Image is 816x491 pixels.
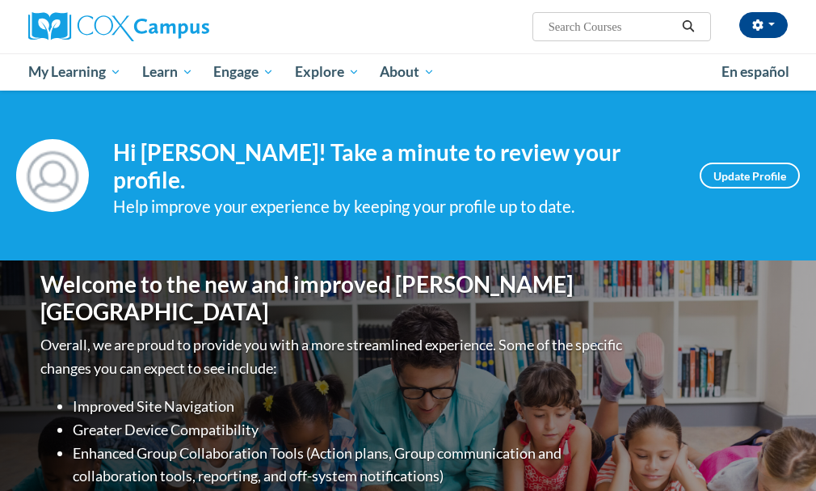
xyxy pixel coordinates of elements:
[73,418,626,442] li: Greater Device Compatibility
[18,53,132,91] a: My Learning
[547,17,676,36] input: Search Courses
[739,12,788,38] button: Account Settings
[203,53,284,91] a: Engage
[380,62,435,82] span: About
[751,426,803,478] iframe: Button to launch messaging window
[113,193,675,220] div: Help improve your experience by keeping your profile up to date.
[370,53,446,91] a: About
[213,62,274,82] span: Engage
[113,139,675,193] h4: Hi [PERSON_NAME]! Take a minute to review your profile.
[676,17,700,36] button: Search
[28,12,265,41] a: Cox Campus
[295,62,360,82] span: Explore
[284,53,370,91] a: Explore
[40,271,626,325] h1: Welcome to the new and improved [PERSON_NAME][GEOGRAPHIC_DATA]
[40,333,626,380] p: Overall, we are proud to provide you with a more streamlined experience. Some of the specific cha...
[721,63,789,80] span: En español
[142,62,193,82] span: Learn
[16,139,89,212] img: Profile Image
[711,55,800,89] a: En español
[700,163,800,188] a: Update Profile
[132,53,204,91] a: Learn
[28,62,121,82] span: My Learning
[16,53,800,91] div: Main menu
[73,395,626,418] li: Improved Site Navigation
[28,12,209,41] img: Cox Campus
[73,442,626,489] li: Enhanced Group Collaboration Tools (Action plans, Group communication and collaboration tools, re...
